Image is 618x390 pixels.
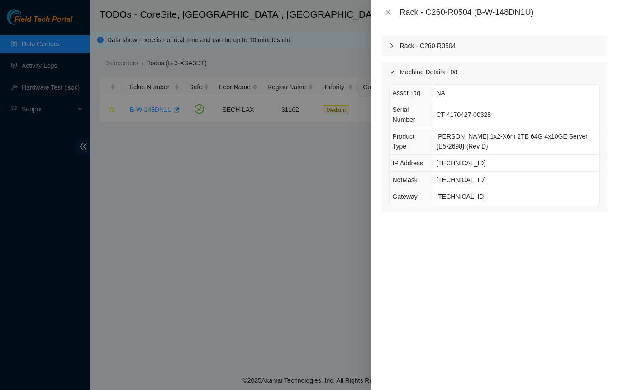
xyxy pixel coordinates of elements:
[436,193,485,200] span: [TECHNICAL_ID]
[393,159,423,167] span: IP Address
[382,62,607,82] div: Machine Details - 08
[436,176,485,183] span: [TECHNICAL_ID]
[393,193,418,200] span: Gateway
[436,111,491,118] span: CT-4170427-00328
[393,89,420,96] span: Asset Tag
[400,7,607,17] div: Rack - C260-R0504 (B-W-148DN1U)
[382,35,607,56] div: Rack - C260-R0504
[436,133,588,150] span: [PERSON_NAME] 1x2-X6m 2TB 64G 4x10GE Server {E5-2698} {Rev D}
[393,106,415,123] span: Serial Number
[385,9,392,16] span: close
[389,43,395,48] span: right
[393,176,418,183] span: NetMask
[382,8,395,17] button: Close
[436,159,485,167] span: [TECHNICAL_ID]
[389,69,395,75] span: right
[436,89,445,96] span: NA
[393,133,414,150] span: Product Type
